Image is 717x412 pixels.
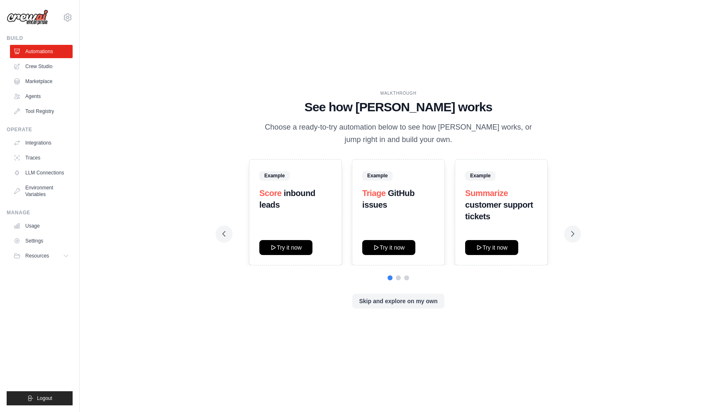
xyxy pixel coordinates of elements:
a: Integrations [10,136,73,150]
button: Resources [10,249,73,262]
span: Score [259,189,282,198]
span: Example [362,171,393,180]
div: WALKTHROUGH [222,90,574,96]
strong: inbound leads [259,189,315,209]
a: Settings [10,234,73,248]
strong: GitHub issues [362,189,415,209]
a: Traces [10,151,73,164]
div: Manage [7,209,73,216]
span: Triage [362,189,386,198]
strong: customer support tickets [465,200,533,221]
span: Example [259,171,290,180]
button: Skip and explore on my own [352,294,444,309]
a: Automations [10,45,73,58]
button: Logout [7,391,73,405]
a: Agents [10,90,73,103]
p: Choose a ready-to-try automation below to see how [PERSON_NAME] works, or jump right in and build... [259,121,538,146]
iframe: Chat Widget [676,372,717,412]
button: Try it now [259,240,312,255]
a: Tool Registry [10,105,73,118]
span: Summarize [465,189,508,198]
a: Crew Studio [10,60,73,73]
button: Try it now [362,240,415,255]
a: Marketplace [10,75,73,88]
img: Logo [7,10,48,25]
h1: See how [PERSON_NAME] works [222,100,574,115]
a: Usage [10,219,73,233]
a: LLM Connections [10,166,73,179]
span: Example [465,171,495,180]
button: Try it now [465,240,518,255]
span: Logout [37,395,52,402]
a: Environment Variables [10,181,73,201]
div: Operate [7,126,73,133]
div: Build [7,35,73,42]
span: Resources [25,253,49,259]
